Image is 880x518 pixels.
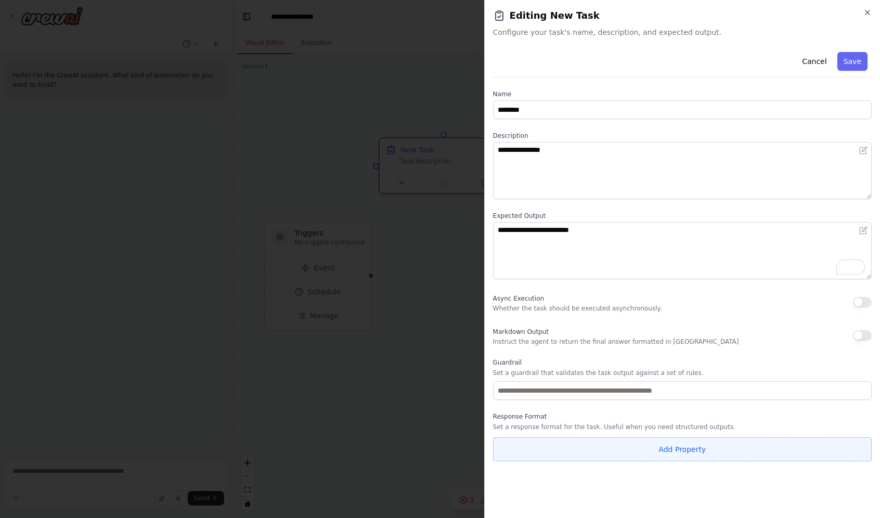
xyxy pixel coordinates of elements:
p: Instruct the agent to return the final answer formatted in [GEOGRAPHIC_DATA] [493,338,739,346]
p: Set a response format for the task. Useful when you need structured outputs. [493,423,872,431]
label: Guardrail [493,358,872,367]
button: Open in editor [857,144,870,157]
label: Expected Output [493,212,872,220]
p: Whether the task should be executed asynchronously. [493,304,662,313]
label: Name [493,90,872,98]
button: Add Property [493,437,872,461]
textarea: To enrich screen reader interactions, please activate Accessibility in Grammarly extension settings [493,222,872,279]
p: Set a guardrail that validates the task output against a set of rules. [493,369,872,377]
label: Response Format [493,412,872,421]
span: Configure your task's name, description, and expected output. [493,27,872,37]
button: Cancel [796,52,833,71]
button: Save [837,52,868,71]
span: Markdown Output [493,328,549,335]
span: Async Execution [493,295,544,302]
h2: Editing New Task [493,8,872,23]
button: Open in editor [857,224,870,237]
label: Description [493,132,872,140]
